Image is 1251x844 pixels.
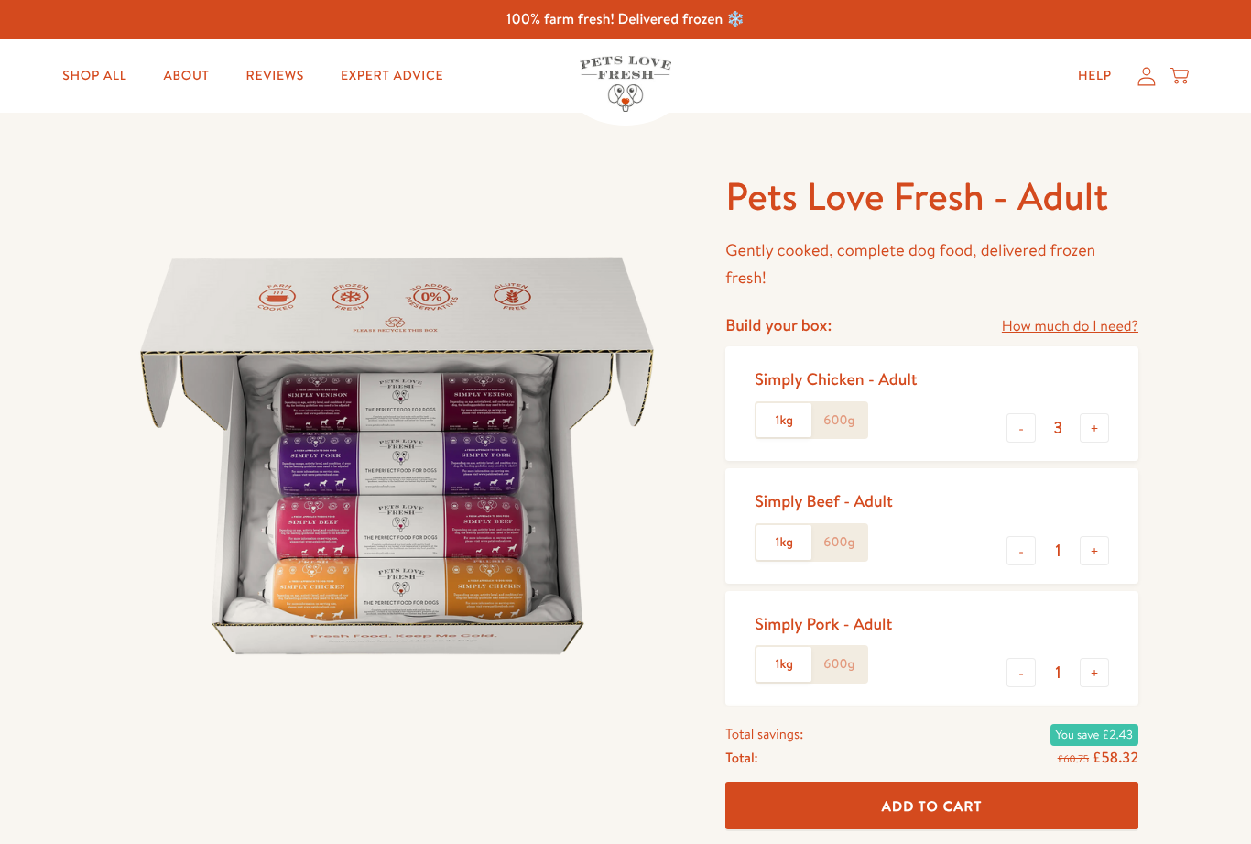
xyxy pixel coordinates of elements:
p: Gently cooked, complete dog food, delivered frozen fresh! [725,236,1138,292]
div: Simply Pork - Adult [755,613,892,634]
span: Total savings: [725,721,803,745]
button: - [1006,536,1036,565]
a: About [148,58,223,94]
a: Shop All [48,58,141,94]
label: 1kg [756,525,811,560]
button: - [1006,658,1036,687]
img: Pets Love Fresh [580,56,671,112]
label: 1kg [756,403,811,438]
span: Add To Cart [882,795,983,815]
label: 600g [811,403,866,438]
label: 600g [811,647,866,682]
button: - [1006,413,1036,443]
a: Expert Advice [326,58,458,94]
s: £60.75 [1058,751,1089,765]
a: Reviews [232,58,319,94]
button: + [1080,413,1109,443]
label: 600g [811,525,866,560]
button: + [1080,536,1109,565]
a: Help [1063,58,1126,94]
span: You save £2.43 [1050,723,1138,745]
a: How much do I need? [1002,314,1138,339]
h4: Build your box: [725,314,832,335]
h1: Pets Love Fresh - Adult [725,171,1138,222]
div: Simply Chicken - Adult [755,368,917,389]
button: + [1080,658,1109,687]
button: Add To Cart [725,782,1138,830]
span: £58.32 [1093,747,1138,767]
img: Pets Love Fresh - Adult [113,171,681,740]
span: Total: [725,745,757,769]
label: 1kg [756,647,811,682]
div: Simply Beef - Adult [755,490,893,511]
